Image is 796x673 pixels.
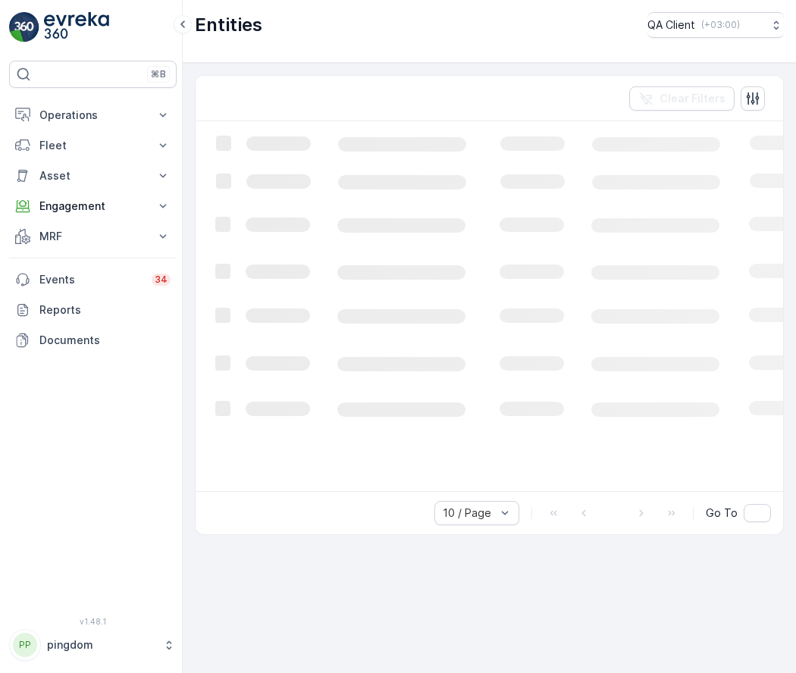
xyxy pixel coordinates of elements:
[39,272,143,287] p: Events
[39,302,171,318] p: Reports
[9,12,39,42] img: logo
[9,221,177,252] button: MRF
[39,168,146,183] p: Asset
[39,108,146,123] p: Operations
[39,333,171,348] p: Documents
[9,130,177,161] button: Fleet
[39,199,146,214] p: Engagement
[647,17,695,33] p: QA Client
[39,229,146,244] p: MRF
[195,13,262,37] p: Entities
[706,506,738,521] span: Go To
[47,637,155,653] p: pingdom
[9,629,177,661] button: PPpingdom
[155,274,168,286] p: 34
[629,86,735,111] button: Clear Filters
[151,68,166,80] p: ⌘B
[660,91,725,106] p: Clear Filters
[9,100,177,130] button: Operations
[9,191,177,221] button: Engagement
[647,12,784,38] button: QA Client(+03:00)
[44,12,109,42] img: logo_light-DOdMpM7g.png
[9,161,177,191] button: Asset
[13,633,37,657] div: PP
[701,19,740,31] p: ( +03:00 )
[9,325,177,355] a: Documents
[9,295,177,325] a: Reports
[9,265,177,295] a: Events34
[39,138,146,153] p: Fleet
[9,617,177,626] span: v 1.48.1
